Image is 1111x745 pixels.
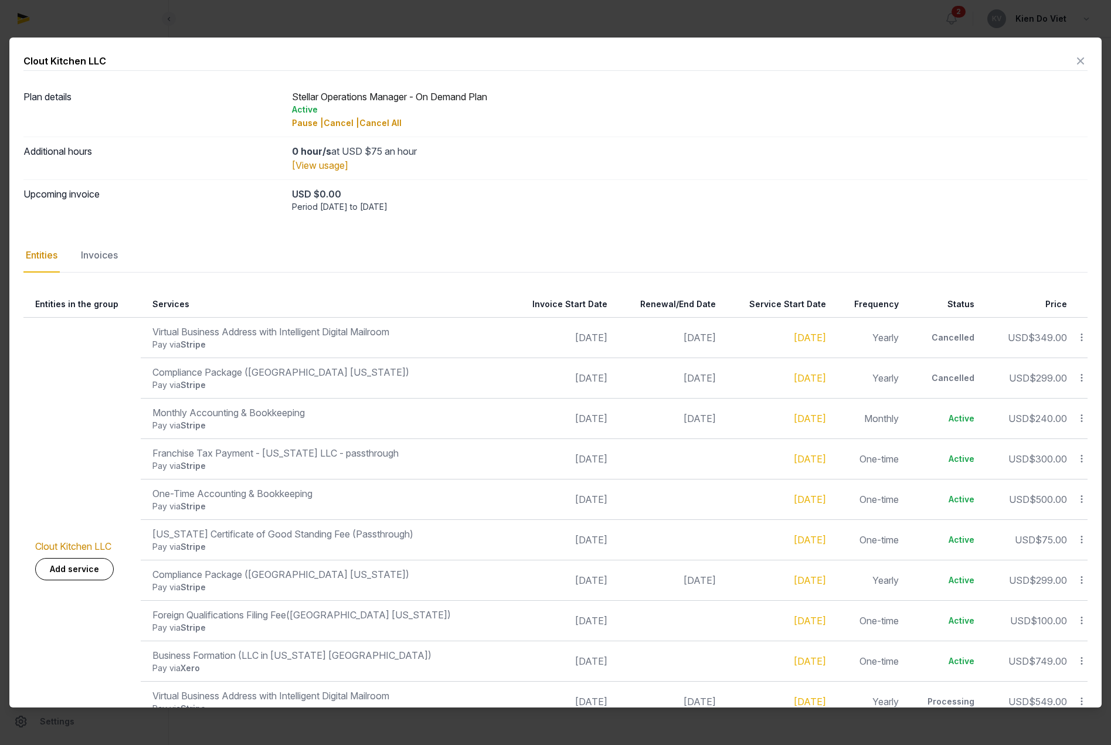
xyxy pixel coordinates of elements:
td: [DATE] [506,479,614,519]
span: USD [1015,534,1035,546]
div: Pay via [152,501,499,512]
div: Entities [23,239,60,273]
td: [DATE] [506,641,614,681]
dt: Plan details [23,90,283,130]
span: $299.00 [1030,574,1067,586]
div: Clout Kitchen LLC [23,54,106,68]
div: Active [918,574,974,586]
td: [DATE] [506,681,614,722]
a: [DATE] [794,534,826,546]
div: [US_STATE] Certificate of Good Standing Fee (Passthrough) [152,527,499,541]
strong: 0 hour/s [292,145,331,157]
span: $100.00 [1031,615,1067,627]
span: Stripe [181,542,206,552]
div: at USD $75 an hour [292,144,1088,158]
th: Invoice Start Date [506,291,614,318]
span: Stripe [181,380,206,390]
span: Stripe [181,420,206,430]
th: Frequency [833,291,906,318]
div: Foreign Qualifications Filing Fee [152,608,499,622]
div: Period [DATE] to [DATE] [292,201,1088,213]
div: Cancelled [918,332,974,343]
span: $749.00 [1029,655,1067,667]
nav: Tabs [23,239,1088,273]
th: Entities in the group [23,291,141,318]
a: [DATE] [794,413,826,424]
td: Yearly [833,560,906,600]
div: One-Time Accounting & Bookkeeping [152,487,499,501]
a: Add service [35,558,114,580]
th: Renewal/End Date [614,291,723,318]
span: Stripe [181,461,206,471]
div: Pay via [152,420,499,431]
a: [View usage] [292,159,348,171]
th: Service Start Date [723,291,833,318]
td: One-time [833,479,906,519]
td: One-time [833,641,906,681]
td: One-time [833,438,906,479]
td: [DATE] [614,681,723,722]
div: Pay via [152,662,499,674]
span: Stripe [181,501,206,511]
span: USD [1009,574,1030,586]
td: [DATE] [614,560,723,600]
span: ([GEOGRAPHIC_DATA] [US_STATE]) [286,609,451,621]
a: [DATE] [794,615,826,627]
div: Pay via [152,622,499,634]
div: Pay via [152,339,499,351]
td: One-time [833,519,906,560]
div: Cancelled [918,372,974,384]
span: $299.00 [1030,372,1067,384]
span: $349.00 [1028,332,1067,343]
div: Active [918,615,974,627]
div: Active [918,413,974,424]
div: Pay via [152,460,499,472]
td: [DATE] [506,600,614,641]
td: [DATE] [614,398,723,438]
a: [DATE] [794,453,826,465]
span: USD [1008,413,1029,424]
span: USD [1008,655,1029,667]
a: [DATE] [794,332,826,343]
span: $240.00 [1029,413,1067,424]
span: USD [1008,332,1028,343]
div: Pay via [152,581,499,593]
span: Cancel | [324,118,359,128]
td: Yearly [833,317,906,358]
div: Business Formation (LLC in [US_STATE] [GEOGRAPHIC_DATA]) [152,648,499,662]
span: USD [1009,372,1030,384]
div: Active [918,655,974,667]
td: [DATE] [506,317,614,358]
span: Pause | [292,118,324,128]
th: Price [981,291,1074,318]
span: Stripe [181,582,206,592]
a: [DATE] [794,655,826,667]
span: USD [1008,453,1029,465]
div: Active [918,534,974,546]
div: Invoices [79,239,120,273]
td: Monthly [833,398,906,438]
div: Compliance Package ([GEOGRAPHIC_DATA] [US_STATE]) [152,365,499,379]
span: $500.00 [1030,494,1067,505]
div: Virtual Business Address with Intelligent Digital Mailroom [152,325,499,339]
span: Stripe [181,622,206,632]
div: Pay via [152,379,499,391]
span: Xero [181,663,200,673]
a: [DATE] [794,574,826,586]
a: [DATE] [794,372,826,384]
div: Pay via [152,703,499,715]
div: Pay via [152,541,499,553]
span: $75.00 [1035,534,1067,546]
td: [DATE] [506,398,614,438]
td: [DATE] [506,519,614,560]
div: USD $0.00 [292,187,1088,201]
div: Active [292,104,1088,115]
th: Services [141,291,506,318]
span: USD [1009,494,1030,505]
td: [DATE] [506,560,614,600]
div: Active [918,494,974,505]
div: Monthly Accounting & Bookkeeping [152,406,499,420]
a: [DATE] [794,696,826,707]
th: Status [906,291,981,318]
td: Yearly [833,681,906,722]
